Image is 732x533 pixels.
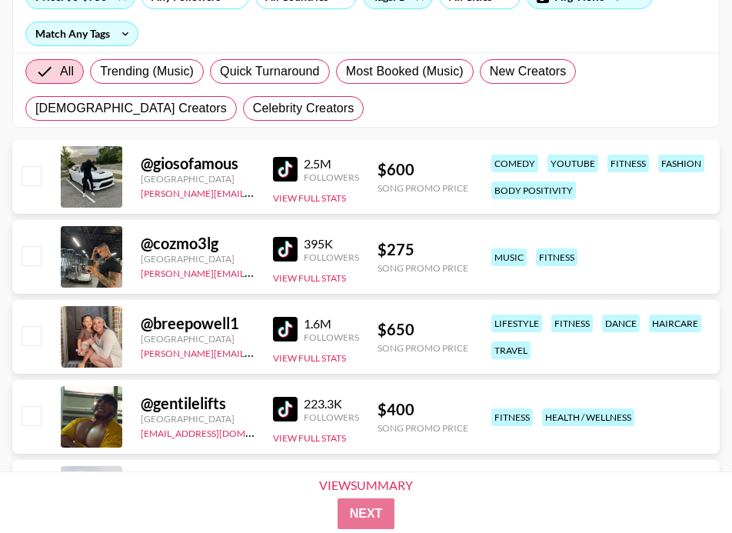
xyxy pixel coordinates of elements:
[304,331,359,343] div: Followers
[304,411,359,423] div: Followers
[100,62,194,81] span: Trending (Music)
[607,155,649,172] div: fitness
[220,62,320,81] span: Quick Turnaround
[491,341,531,359] div: travel
[253,99,354,118] span: Celebrity Creators
[491,182,576,199] div: body positivity
[378,182,468,194] div: Song Promo Price
[378,320,468,339] div: $ 650
[304,316,359,331] div: 1.6M
[141,253,255,265] div: [GEOGRAPHIC_DATA]
[306,478,426,492] div: View Summary
[551,315,593,332] div: fitness
[304,156,359,172] div: 2.5M
[304,396,359,411] div: 223.3K
[542,408,634,426] div: health / wellness
[304,172,359,183] div: Followers
[35,99,227,118] span: [DEMOGRAPHIC_DATA] Creators
[273,272,346,284] button: View Full Stats
[141,413,255,425] div: [GEOGRAPHIC_DATA]
[536,248,577,266] div: fitness
[304,236,359,252] div: 395K
[273,432,346,444] button: View Full Stats
[378,240,468,259] div: $ 275
[304,252,359,263] div: Followers
[141,394,255,413] div: @ gentilelifts
[273,317,298,341] img: TikTok
[602,315,640,332] div: dance
[378,422,468,434] div: Song Promo Price
[273,192,346,204] button: View Full Stats
[655,456,714,515] iframe: Drift Widget Chat Controller
[141,333,255,345] div: [GEOGRAPHIC_DATA]
[346,62,464,81] span: Most Booked (Music)
[60,62,74,81] span: All
[547,155,598,172] div: youtube
[378,262,468,274] div: Song Promo Price
[378,160,468,179] div: $ 600
[491,248,527,266] div: music
[141,154,255,173] div: @ giosofamous
[273,237,298,262] img: TikTok
[490,62,567,81] span: New Creators
[273,157,298,182] img: TikTok
[141,314,255,333] div: @ breepowell1
[141,185,368,199] a: [PERSON_NAME][EMAIL_ADDRESS][DOMAIN_NAME]
[141,173,255,185] div: [GEOGRAPHIC_DATA]
[141,345,368,359] a: [PERSON_NAME][EMAIL_ADDRESS][DOMAIN_NAME]
[491,315,542,332] div: lifestyle
[26,22,138,45] div: Match Any Tags
[491,408,533,426] div: fitness
[658,155,704,172] div: fashion
[141,425,295,439] a: [EMAIL_ADDRESS][DOMAIN_NAME]
[378,342,468,354] div: Song Promo Price
[273,397,298,421] img: TikTok
[273,352,346,364] button: View Full Stats
[141,265,368,279] a: [PERSON_NAME][EMAIL_ADDRESS][DOMAIN_NAME]
[141,234,255,253] div: @ cozmo3lg
[378,400,468,419] div: $ 400
[491,155,538,172] div: comedy
[338,498,395,529] button: Next
[649,315,701,332] div: haircare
